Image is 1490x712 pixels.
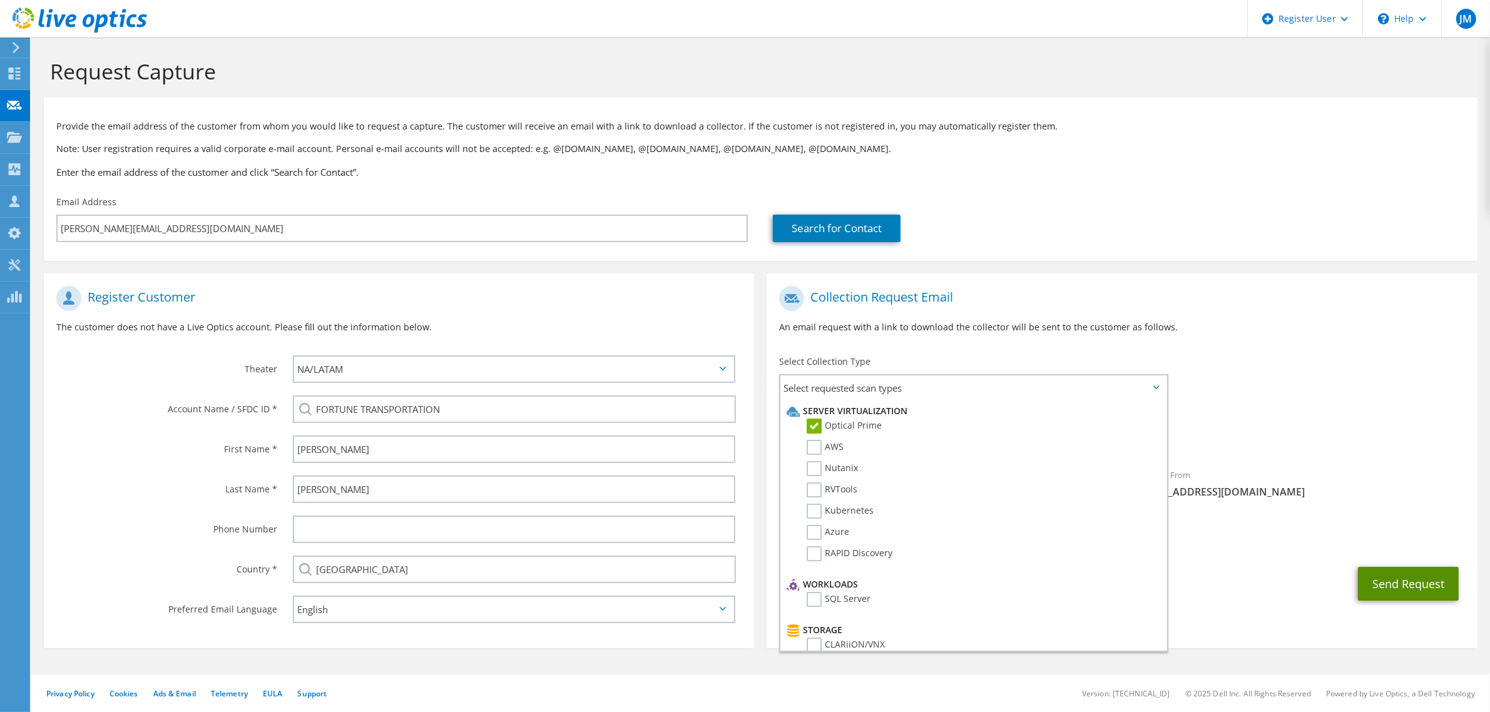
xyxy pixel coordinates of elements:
a: Privacy Policy [46,688,94,699]
div: Sender & From [1122,462,1477,505]
p: Note: User registration requires a valid corporate e-mail account. Personal e-mail accounts will ... [56,142,1465,156]
label: Country * [56,556,277,576]
label: Preferred Email Language [56,596,277,616]
p: The customer does not have a Live Optics account. Please fill out the information below. [56,320,742,334]
span: Select requested scan types [780,375,1166,400]
a: Support [297,688,327,699]
li: Version: [TECHNICAL_ID] [1082,688,1170,699]
label: RVTools [807,482,857,497]
span: [EMAIL_ADDRESS][DOMAIN_NAME] [1135,485,1465,499]
a: EULA [263,688,282,699]
h1: Request Capture [50,58,1465,84]
a: Cookies [110,688,138,699]
label: Account Name / SFDC ID * [56,395,277,415]
label: Optical Prime [807,419,882,434]
span: JM [1456,9,1476,29]
p: An email request with a link to download the collector will be sent to the customer as follows. [779,320,1464,334]
li: Powered by Live Optics, a Dell Technology [1326,688,1475,699]
label: Phone Number [56,516,277,536]
label: RAPID Discovery [807,546,892,561]
label: First Name * [56,435,277,455]
li: Workloads [783,577,1160,592]
svg: \n [1378,13,1389,24]
label: Theater [56,355,277,375]
label: Select Collection Type [779,355,870,368]
li: Storage [783,623,1160,638]
label: Azure [807,525,849,540]
p: Provide the email address of the customer from whom you would like to request a capture. The cust... [56,120,1465,133]
label: AWS [807,440,844,455]
li: © 2025 Dell Inc. All Rights Reserved [1185,688,1311,699]
li: Server Virtualization [783,404,1160,419]
a: Search for Contact [773,215,901,242]
label: Kubernetes [807,504,874,519]
button: Send Request [1358,567,1459,601]
label: SQL Server [807,592,870,607]
a: Ads & Email [153,688,196,699]
label: Last Name * [56,476,277,496]
h1: Collection Request Email [779,286,1458,311]
a: Telemetry [211,688,248,699]
h3: Enter the email address of the customer and click “Search for Contact”. [56,165,1465,179]
label: CLARiiON/VNX [807,638,885,653]
label: Nutanix [807,461,858,476]
div: To [767,462,1122,505]
div: Requested Collections [767,405,1477,455]
label: Email Address [56,196,116,208]
h1: Register Customer [56,286,735,311]
div: CC & Reply To [767,511,1477,554]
